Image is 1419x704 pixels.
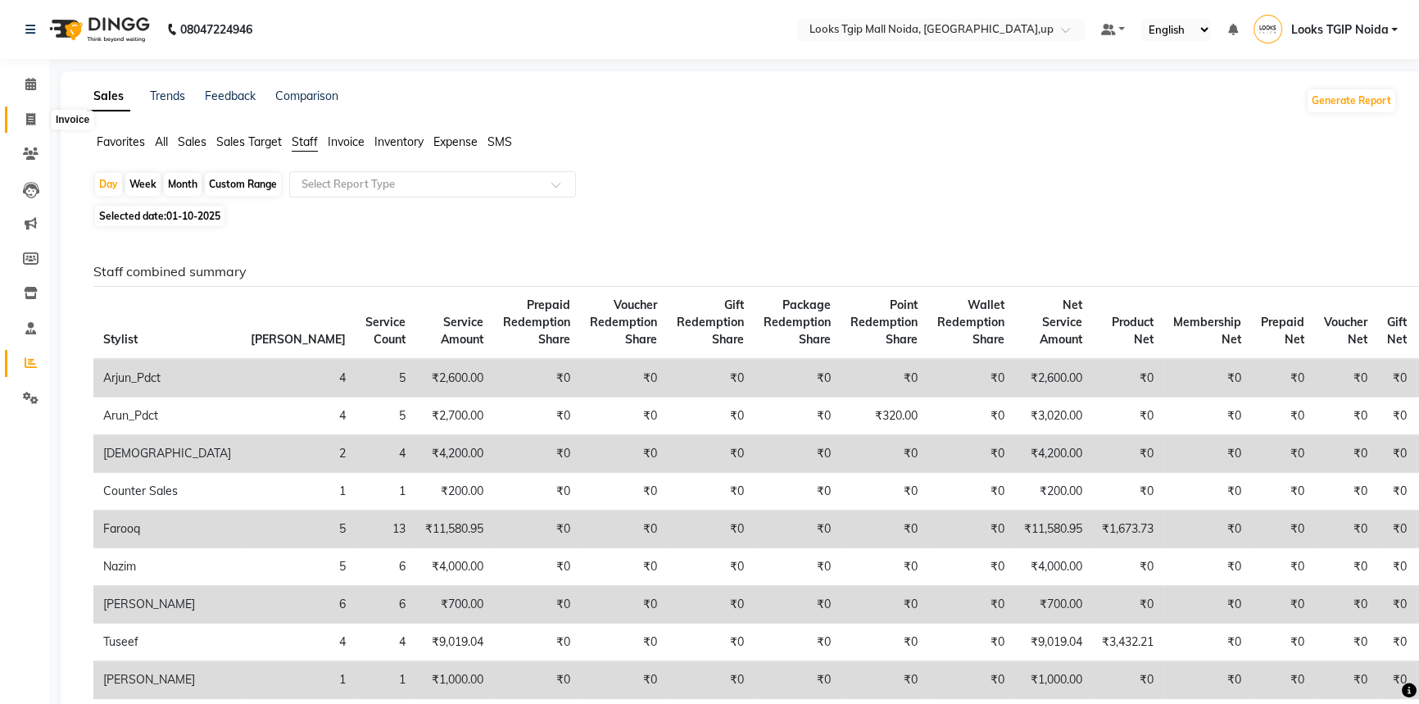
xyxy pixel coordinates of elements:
img: logo [42,7,154,52]
td: ₹0 [493,435,580,473]
td: ₹0 [1377,548,1417,586]
td: 5 [356,359,415,397]
td: ₹0 [580,661,667,699]
span: All [155,134,168,149]
a: Trends [150,89,185,103]
td: 5 [241,511,356,548]
td: ₹1,000.00 [1014,661,1092,699]
td: ₹0 [667,624,754,661]
td: ₹0 [841,473,927,511]
td: ₹700.00 [415,586,493,624]
a: Sales [87,82,130,111]
div: Invoice [52,110,93,129]
td: ₹4,000.00 [415,548,493,586]
td: ₹0 [754,586,841,624]
span: 01-10-2025 [166,210,220,222]
td: ₹0 [754,511,841,548]
b: 08047224946 [180,7,252,52]
td: ₹0 [1163,624,1251,661]
td: ₹320.00 [841,397,927,435]
span: Sales Target [216,134,282,149]
td: ₹11,580.95 [415,511,493,548]
td: ₹0 [580,435,667,473]
td: 5 [356,397,415,435]
td: [PERSON_NAME] [93,661,241,699]
td: 4 [241,359,356,397]
td: ₹0 [1251,586,1314,624]
td: Arun_Pdct [93,397,241,435]
td: ₹0 [841,359,927,397]
div: Day [95,173,122,196]
td: ₹0 [841,435,927,473]
span: Invoice [328,134,365,149]
td: ₹0 [1251,435,1314,473]
td: 4 [356,435,415,473]
span: Package Redemption Share [764,297,831,347]
span: Service Amount [441,315,483,347]
span: Voucher Redemption Share [590,297,657,347]
span: Product Net [1112,315,1154,347]
td: ₹0 [1163,435,1251,473]
td: ₹200.00 [415,473,493,511]
td: 1 [241,473,356,511]
td: ₹4,000.00 [1014,548,1092,586]
td: Arjun_Pdct [93,359,241,397]
span: Wallet Redemption Share [937,297,1004,347]
td: ₹0 [493,661,580,699]
td: ₹4,200.00 [1014,435,1092,473]
td: ₹0 [1314,586,1377,624]
td: ₹0 [754,435,841,473]
td: ₹0 [1251,397,1314,435]
td: ₹3,432.21 [1092,624,1163,661]
td: ₹700.00 [1014,586,1092,624]
td: [DEMOGRAPHIC_DATA] [93,435,241,473]
td: ₹2,600.00 [1014,359,1092,397]
span: Expense [433,134,478,149]
td: ₹0 [1163,359,1251,397]
td: 1 [241,661,356,699]
td: ₹0 [667,586,754,624]
td: ₹0 [1251,359,1314,397]
td: ₹0 [1092,359,1163,397]
td: ₹0 [1377,397,1417,435]
td: ₹1,000.00 [415,661,493,699]
td: ₹0 [580,586,667,624]
h6: Staff combined summary [93,264,1384,279]
td: ₹200.00 [1014,473,1092,511]
div: Month [164,173,202,196]
td: ₹0 [841,511,927,548]
span: Service Count [365,315,406,347]
td: ₹0 [1314,548,1377,586]
td: ₹0 [754,359,841,397]
td: Counter Sales [93,473,241,511]
td: ₹0 [754,473,841,511]
td: 6 [356,586,415,624]
span: Point Redemption Share [850,297,918,347]
span: Sales [178,134,206,149]
span: Selected date: [95,206,224,226]
td: ₹0 [1251,511,1314,548]
td: ₹0 [1251,624,1314,661]
span: Favorites [97,134,145,149]
td: ₹0 [927,359,1014,397]
a: Comparison [275,89,338,103]
td: ₹0 [1314,435,1377,473]
td: 6 [241,586,356,624]
td: ₹0 [667,548,754,586]
span: Voucher Net [1324,315,1367,347]
td: ₹2,600.00 [415,359,493,397]
td: ₹0 [667,359,754,397]
span: Membership Net [1173,315,1241,347]
td: 1 [356,661,415,699]
td: ₹0 [754,548,841,586]
td: ₹0 [927,624,1014,661]
td: ₹0 [1163,511,1251,548]
td: 2 [241,435,356,473]
td: ₹0 [754,624,841,661]
td: ₹0 [580,359,667,397]
td: 13 [356,511,415,548]
td: ₹0 [1314,511,1377,548]
td: ₹0 [1314,359,1377,397]
td: [PERSON_NAME] [93,586,241,624]
td: ₹0 [1377,624,1417,661]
